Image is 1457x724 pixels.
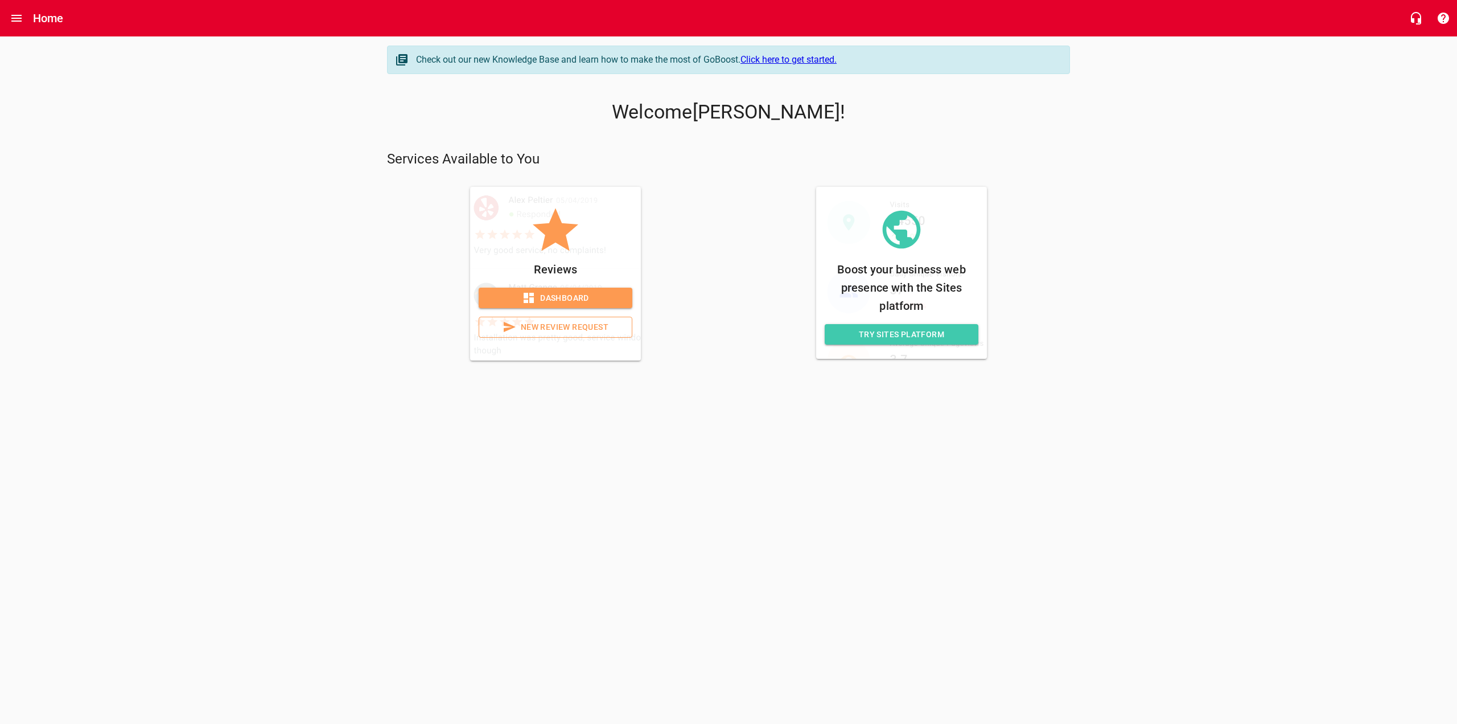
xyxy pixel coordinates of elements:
[387,101,1070,124] p: Welcome [PERSON_NAME] !
[825,260,978,315] p: Boost your business web presence with the Sites platform
[834,328,969,342] span: Try Sites Platform
[33,9,64,27] h6: Home
[416,53,1058,67] div: Check out our new Knowledge Base and learn how to make the most of GoBoost.
[479,317,632,338] a: New Review Request
[825,324,978,345] a: Try Sites Platform
[488,320,623,334] span: New Review Request
[479,260,632,279] p: Reviews
[1402,5,1430,32] button: Live Chat
[479,288,632,309] a: Dashboard
[3,5,30,32] button: Open drawer
[740,54,837,65] a: Click here to get started.
[387,150,1070,169] p: Services Available to You
[488,291,623,305] span: Dashboard
[1430,5,1457,32] button: Support Portal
